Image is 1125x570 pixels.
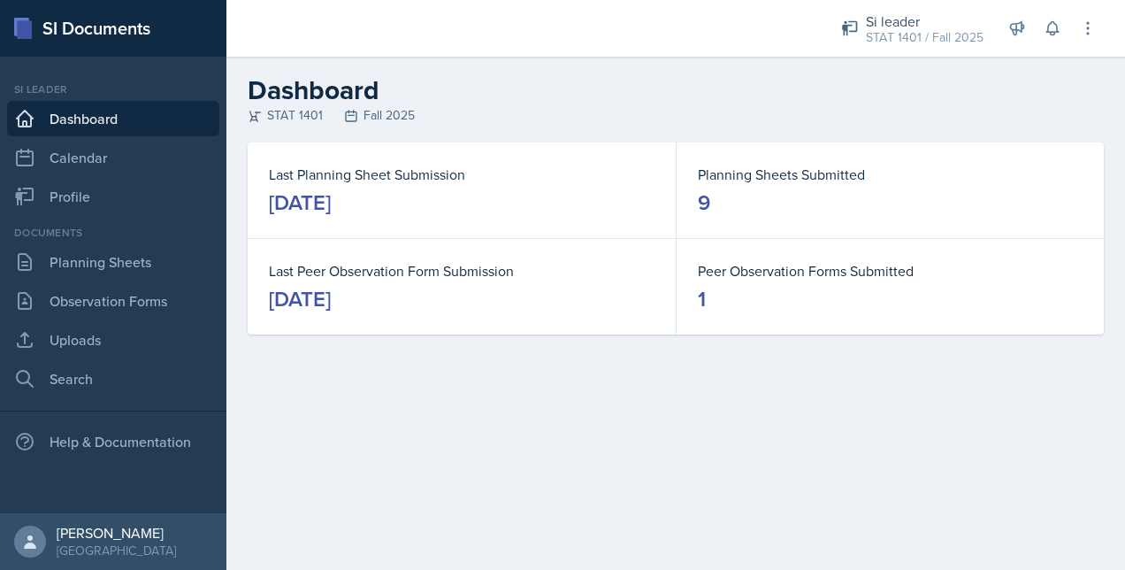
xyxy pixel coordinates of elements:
[269,189,331,217] div: [DATE]
[7,322,219,358] a: Uploads
[269,285,331,313] div: [DATE]
[57,524,176,542] div: [PERSON_NAME]
[698,164,1083,185] dt: Planning Sheets Submitted
[269,260,654,281] dt: Last Peer Observation Form Submission
[269,164,654,185] dt: Last Planning Sheet Submission
[7,361,219,397] a: Search
[248,74,1104,106] h2: Dashboard
[866,11,983,32] div: Si leader
[7,424,219,459] div: Help & Documentation
[7,225,219,241] div: Documents
[7,140,219,175] a: Calendar
[698,285,706,313] div: 1
[866,28,983,47] div: STAT 1401 / Fall 2025
[698,260,1083,281] dt: Peer Observation Forms Submitted
[7,283,219,319] a: Observation Forms
[7,179,219,214] a: Profile
[57,542,176,559] div: [GEOGRAPHIC_DATA]
[698,189,710,217] div: 9
[248,106,1104,125] div: STAT 1401 Fall 2025
[7,244,219,280] a: Planning Sheets
[7,81,219,97] div: Si leader
[7,101,219,136] a: Dashboard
